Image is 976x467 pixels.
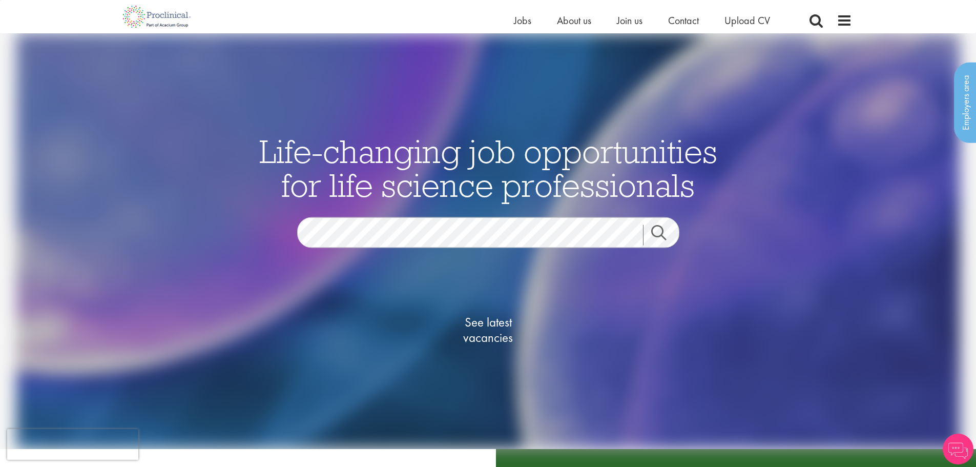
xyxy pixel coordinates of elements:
img: candidate home [16,33,960,449]
a: About us [557,14,591,27]
a: Contact [668,14,699,27]
a: Join us [617,14,642,27]
a: Jobs [514,14,531,27]
img: Chatbot [943,434,973,464]
span: Life-changing job opportunities for life science professionals [259,131,717,206]
span: See latest vacancies [437,315,539,346]
a: Upload CV [724,14,770,27]
a: See latestvacancies [437,274,539,387]
iframe: reCAPTCHA [7,429,138,460]
a: Job search submit button [643,225,687,246]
